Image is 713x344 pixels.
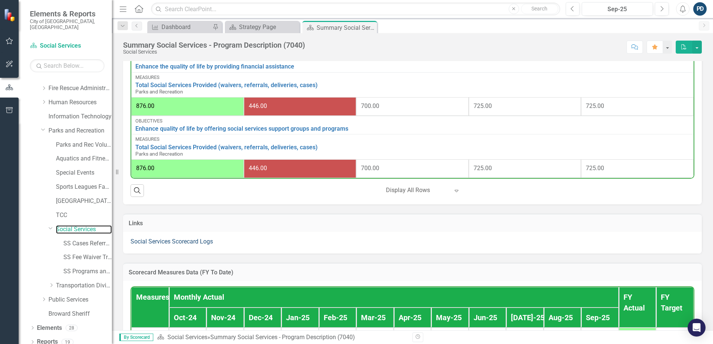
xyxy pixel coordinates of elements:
div: » [157,333,407,342]
div: Measures [135,137,690,142]
a: SS Programs and Volunteers [63,267,112,276]
h3: Scorecard Measures Data (FY To Date) [129,269,696,276]
small: City of [GEOGRAPHIC_DATA], [GEOGRAPHIC_DATA] [30,18,104,31]
div: Social Services [123,49,305,55]
a: Social Services [167,334,207,341]
span: 725.00 [474,165,492,172]
a: Fire Rescue Administration [48,84,112,93]
a: SS Fee Waiver Tracking [63,253,112,262]
a: Transportation Division [56,281,112,290]
div: Objectives [135,118,690,124]
div: Open Intercom Messenger [688,319,706,337]
span: 700.00 [361,165,379,172]
span: 725.00 [474,102,492,109]
div: Summary Social Services - Program Description (7040) [123,41,305,49]
span: By Scorecard [119,334,153,341]
span: Search [531,6,547,12]
td: Double-Click to Edit Right Click for Context Menu [131,72,694,97]
span: 725.00 [586,102,604,109]
a: Total Social Services Provided (waivers, referrals, deliveries, cases) [135,82,690,89]
a: Social Services [30,42,104,50]
a: Special Events [56,169,112,177]
a: Enhance quality of life by offering social services support groups and programs [135,125,690,132]
a: TCC [56,211,112,220]
span: Parks and Recreation [135,89,183,95]
span: 725.00 [586,165,604,172]
a: Dashboard [149,22,211,32]
div: Summary Social Services - Program Description (7040) [317,23,375,32]
a: Public Services [48,296,112,304]
a: [GEOGRAPHIC_DATA] [56,197,112,206]
span: 446.00 [249,165,267,172]
a: Social Services [56,225,112,234]
span: 876.00 [136,102,154,109]
a: Elements [37,324,62,332]
span: Elements & Reports [30,9,104,18]
a: Parks and Recreation [48,127,112,135]
span: 876.00 [136,165,154,172]
a: Information Technology [48,112,112,121]
a: Social Services Scorecard Logs [131,238,213,245]
img: ClearPoint Strategy [3,8,17,22]
a: Sports Leagues Facilities Fields [56,183,112,191]
td: Double-Click to Edit Right Click for Context Menu [131,54,694,72]
input: Search Below... [30,59,104,72]
a: SS Cases Referrals and Phone Log [63,239,112,248]
a: Enhance the quality of life by providing financial assistance [135,63,690,70]
h3: Links [129,220,696,227]
button: Sep-25 [582,2,653,16]
a: Human Resources [48,98,112,107]
button: PD [693,2,707,16]
span: Parks and Recreation [135,151,183,157]
input: Search ClearPoint... [151,3,560,16]
td: Double-Click to Edit Right Click for Context Menu [131,116,694,134]
div: 28 [66,325,78,331]
a: Broward Sheriff [48,310,112,318]
td: Double-Click to Edit Right Click for Context Menu [131,134,694,159]
div: Measures [135,75,690,80]
a: Aquatics and Fitness Center [56,155,112,163]
a: Strategy Page [227,22,298,32]
a: Parks and Rec Volunteers [56,141,112,149]
div: Sep-25 [584,5,650,14]
a: Total Social Services Provided (waivers, referrals, deliveries, cases) [135,144,690,151]
span: 446.00 [249,102,267,109]
div: Strategy Page [239,22,298,32]
div: Dashboard [161,22,211,32]
span: 700.00 [361,102,379,109]
button: Search [521,4,558,14]
div: Summary Social Services - Program Description (7040) [210,334,355,341]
